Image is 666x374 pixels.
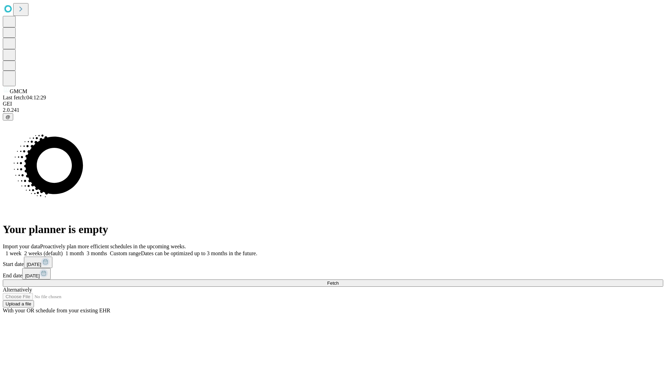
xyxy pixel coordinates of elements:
[3,107,663,113] div: 2.0.241
[3,268,663,279] div: End date
[3,95,46,100] span: Last fetch: 04:12:29
[3,113,13,121] button: @
[22,268,51,279] button: [DATE]
[3,308,110,313] span: With your OR schedule from your existing EHR
[327,280,339,286] span: Fetch
[110,250,141,256] span: Custom range
[6,114,10,119] span: @
[3,300,34,308] button: Upload a file
[3,287,32,293] span: Alternatively
[3,223,663,236] h1: Your planner is empty
[87,250,107,256] span: 3 months
[141,250,257,256] span: Dates can be optimized up to 3 months in the future.
[27,262,41,267] span: [DATE]
[6,250,22,256] span: 1 week
[24,250,63,256] span: 2 weeks (default)
[40,243,186,249] span: Proactively plan more efficient schedules in the upcoming weeks.
[3,101,663,107] div: GEI
[3,257,663,268] div: Start date
[3,279,663,287] button: Fetch
[3,243,40,249] span: Import your data
[24,257,52,268] button: [DATE]
[25,273,40,278] span: [DATE]
[66,250,84,256] span: 1 month
[10,88,27,94] span: GMCM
